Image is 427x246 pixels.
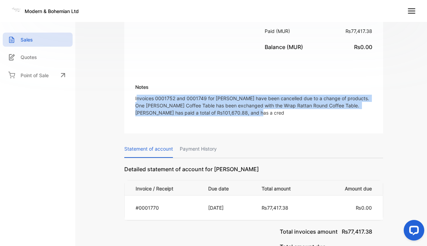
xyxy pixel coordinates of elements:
p: Statement of account [124,140,173,158]
p: Paid (MUR) [265,27,293,35]
p: Total amount [262,184,314,192]
p: [DATE] [208,204,248,211]
a: Sales [3,33,73,47]
p: Total invoices amount [280,221,338,236]
p: Invoice / Receipt [136,184,200,192]
p: Invoices 0001752 and 0001749 for [PERSON_NAME] have been cancelled due to a change of products. O... [135,95,372,116]
p: Due date [208,184,248,192]
span: ₨77,417.38 [262,205,288,211]
p: Point of Sale [21,72,49,79]
img: Logo [11,5,21,15]
p: Quotes [21,54,37,61]
p: Payment History [180,140,217,158]
p: Amount due [323,184,372,192]
p: Balance (MUR) [265,43,306,51]
p: Notes [135,83,372,91]
p: #0001770 [136,204,200,211]
span: ₨0.00 [356,205,372,211]
span: ₨77,417.38 [346,28,372,34]
a: Point of Sale [3,68,73,83]
p: Modern & Bohemian Ltd [25,8,79,15]
p: Sales [21,36,33,43]
a: Quotes [3,50,73,64]
p: Detailed statement of account for [PERSON_NAME] [124,165,383,180]
span: ₨0.00 [354,44,372,50]
span: ₨77,417.38 [342,228,372,235]
iframe: LiveChat chat widget [398,217,427,246]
